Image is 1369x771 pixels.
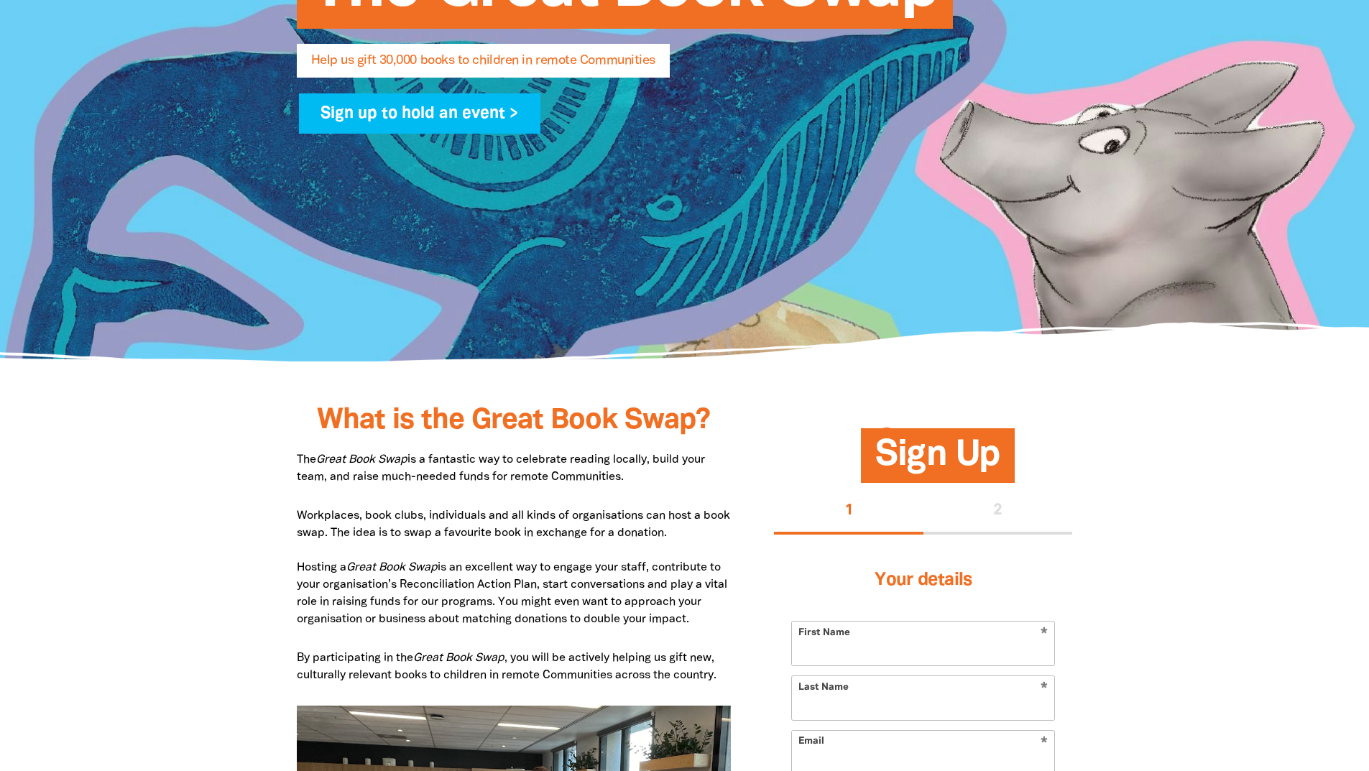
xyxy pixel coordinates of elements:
[316,455,407,465] em: Great Book Swap
[317,407,710,434] span: What is the Great Book Swap?
[297,507,732,628] p: Workplaces, book clubs, individuals and all kinds of organisations can host a book swap. The idea...
[297,451,732,486] p: The is a fantastic way to celebrate reading locally, build your team, and raise much-needed funds...
[299,93,541,134] a: Sign up to hold an event >
[413,653,504,663] em: Great Book Swap
[875,439,1000,483] span: Sign Up
[297,650,732,684] p: By participating in the , you will be actively helping us gift new, culturally relevant books to ...
[791,552,1055,609] h3: Your details
[774,489,923,535] button: Stage 1
[311,55,655,78] span: Help us gift 30,000 books to children in remote Communities
[346,563,438,573] em: Great Book Swap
